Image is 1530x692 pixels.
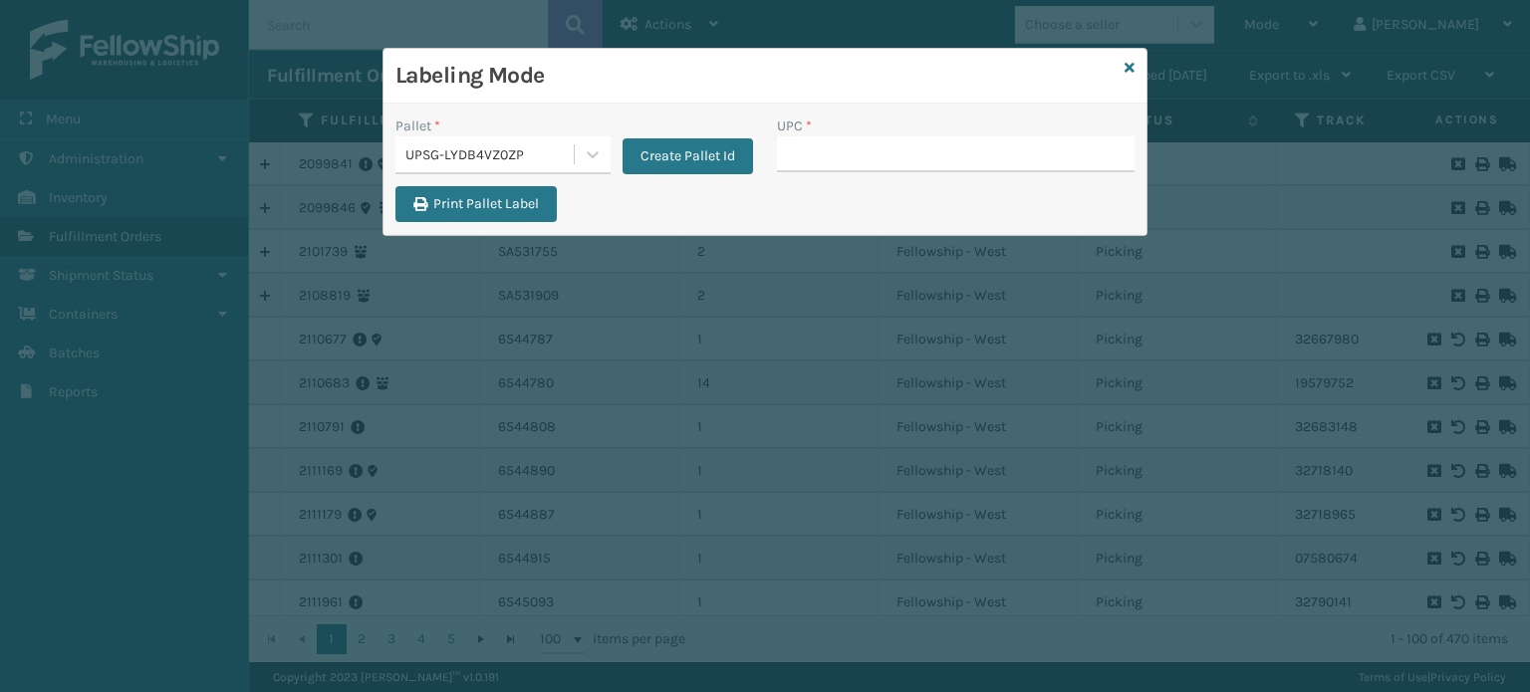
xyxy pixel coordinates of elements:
[777,115,812,136] label: UPC
[405,144,576,165] div: UPSG-LYDB4VZ0ZP
[395,115,440,136] label: Pallet
[623,138,753,174] button: Create Pallet Id
[395,186,557,222] button: Print Pallet Label
[395,61,1117,91] h3: Labeling Mode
